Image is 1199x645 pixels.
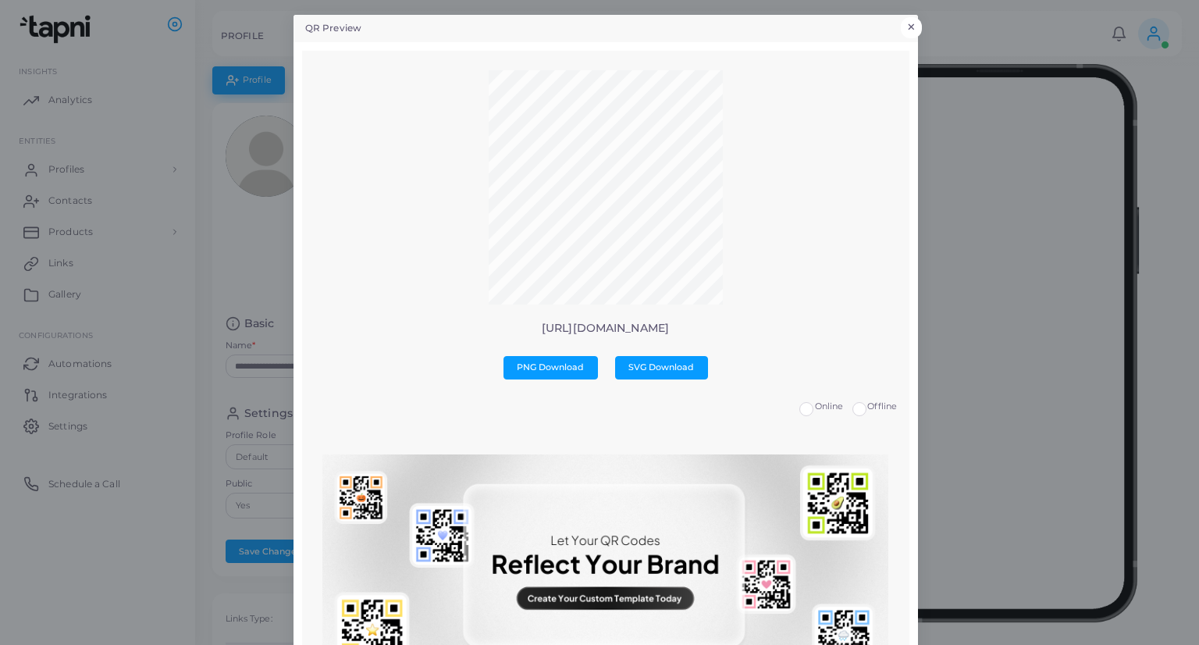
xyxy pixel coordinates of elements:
button: SVG Download [615,356,708,380]
span: PNG Download [517,362,584,372]
span: Offline [867,401,897,412]
h5: QR Preview [305,22,361,35]
span: SVG Download [628,362,694,372]
p: [URL][DOMAIN_NAME] [314,322,897,335]
button: PNG Download [503,356,598,380]
button: Close [901,17,922,37]
span: Online [815,401,844,412]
